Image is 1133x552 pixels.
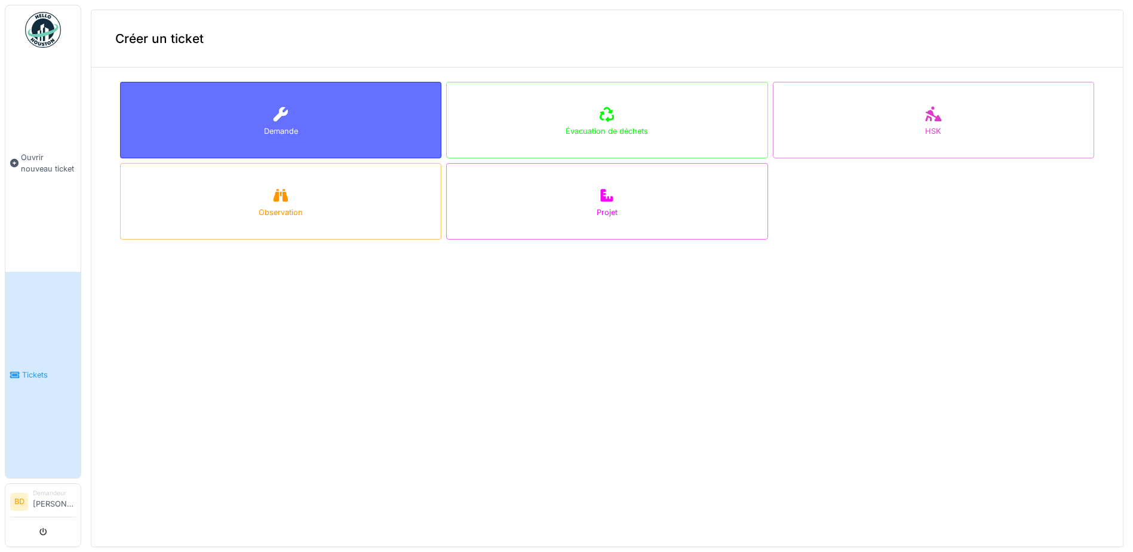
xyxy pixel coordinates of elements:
span: Ouvrir nouveau ticket [21,152,76,174]
li: [PERSON_NAME] [33,489,76,514]
a: Tickets [5,272,81,478]
div: Observation [259,207,303,218]
a: BD Demandeur[PERSON_NAME] [10,489,76,517]
a: Ouvrir nouveau ticket [5,54,81,272]
li: BD [10,493,28,511]
div: Demande [264,125,298,137]
div: Projet [597,207,618,218]
span: Tickets [22,369,76,381]
div: Évacuation de déchets [566,125,648,137]
img: Badge_color-CXgf-gQk.svg [25,12,61,48]
div: HSK [925,125,941,137]
div: Demandeur [33,489,76,498]
div: Créer un ticket [91,10,1123,68]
